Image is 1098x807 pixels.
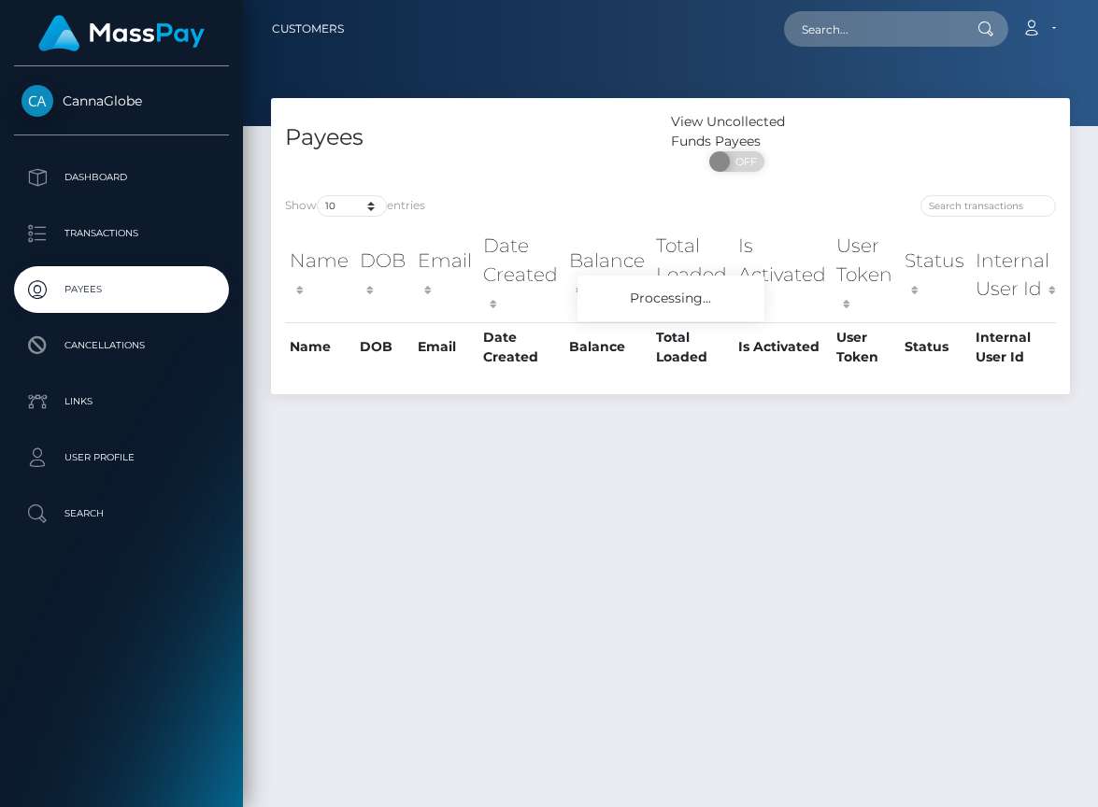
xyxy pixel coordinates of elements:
[21,332,221,360] p: Cancellations
[355,322,413,372] th: DOB
[14,378,229,425] a: Links
[355,227,413,321] th: DOB
[564,227,651,321] th: Balance
[14,154,229,201] a: Dashboard
[285,195,425,217] label: Show entries
[784,11,960,47] input: Search...
[272,9,344,49] a: Customers
[478,322,564,372] th: Date Created
[413,322,478,372] th: Email
[21,276,221,304] p: Payees
[21,85,53,117] img: CannaGlobe
[38,15,205,51] img: MassPay Logo
[734,227,832,321] th: Is Activated
[21,388,221,416] p: Links
[900,227,971,321] th: Status
[971,322,1056,372] th: Internal User Id
[971,227,1056,321] th: Internal User Id
[285,322,355,372] th: Name
[720,151,766,172] span: OFF
[14,434,229,481] a: User Profile
[21,163,221,191] p: Dashboard
[832,227,899,321] th: User Token
[285,121,657,154] h4: Payees
[14,266,229,313] a: Payees
[671,112,804,151] div: View Uncollected Funds Payees
[734,322,832,372] th: Is Activated
[21,500,221,528] p: Search
[14,210,229,257] a: Transactions
[478,227,564,321] th: Date Created
[651,227,734,321] th: Total Loaded
[14,92,229,109] span: CannaGlobe
[832,322,899,372] th: User Token
[21,444,221,472] p: User Profile
[651,322,734,372] th: Total Loaded
[900,322,971,372] th: Status
[285,227,355,321] th: Name
[317,195,387,217] select: Showentries
[564,322,651,372] th: Balance
[14,490,229,537] a: Search
[14,322,229,369] a: Cancellations
[920,195,1056,217] input: Search transactions
[578,276,764,321] div: Processing...
[413,227,478,321] th: Email
[21,219,221,248] p: Transactions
